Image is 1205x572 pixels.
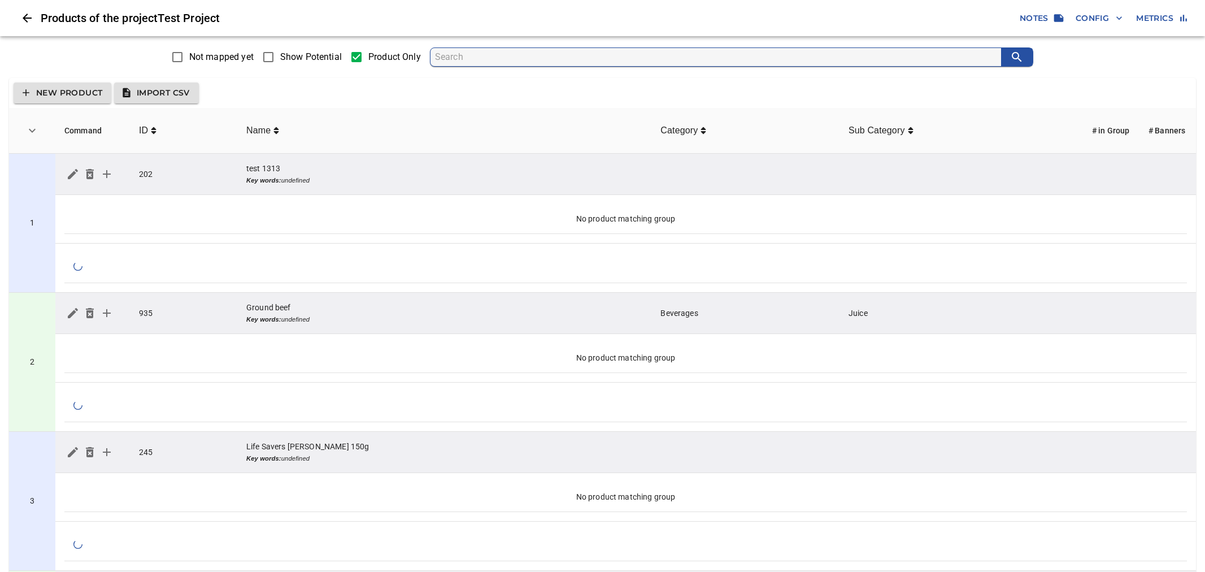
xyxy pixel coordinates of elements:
[660,124,706,137] span: Category
[246,316,310,323] i: undefined
[189,50,254,64] span: Not mapped yet
[1136,11,1187,25] span: Metrics
[246,124,273,137] span: Name
[1001,48,1033,66] button: search
[14,83,111,103] button: New Product
[64,204,1187,234] td: No product matching group
[64,343,1187,373] td: No product matching group
[849,124,908,137] span: Sub Category
[1076,11,1123,25] span: Config
[246,455,310,462] i: undefined
[368,50,421,64] span: Product Only
[1071,8,1127,29] button: Config
[130,432,237,473] td: 245
[130,293,237,334] td: 935
[9,154,55,293] td: 202 - test 1313
[246,177,310,184] i: undefined
[1132,8,1191,29] button: Metrics
[14,5,41,32] button: Close
[114,83,199,103] button: Import CSV
[237,293,651,334] td: Ground beef
[839,293,1083,334] td: Juice
[1015,8,1067,29] button: Notes
[246,455,281,462] b: Key words:
[651,293,839,334] td: Beverages
[237,154,651,195] td: test 1313
[55,108,130,154] th: Command
[246,177,281,184] b: Key words:
[9,432,55,571] td: 245 - Life Savers Wint-O-green 150g
[130,154,237,195] td: 202
[1139,108,1196,154] th: # Banners
[139,124,156,137] span: ID
[1083,108,1139,154] th: # in Group
[246,316,281,323] b: Key words:
[849,124,913,137] span: Sub Category
[1020,11,1062,25] span: Notes
[280,50,342,64] span: Show Potential
[123,86,190,100] span: Import CSV
[64,482,1187,512] td: No product matching group
[660,124,701,137] span: Category
[237,432,651,473] td: Life Savers [PERSON_NAME] 150g
[435,48,1002,66] input: search
[23,86,102,100] span: New Product
[139,124,151,137] span: ID
[41,9,1015,27] h6: Products of the project Test Project
[246,124,279,137] span: Name
[9,293,55,432] td: 935 - Ground beef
